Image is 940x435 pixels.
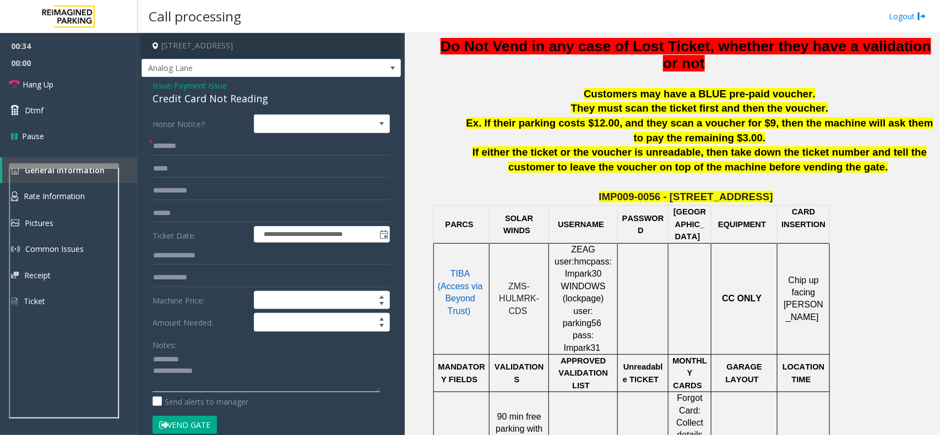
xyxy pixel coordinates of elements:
span: MANDATORY FIELDS [438,362,485,383]
span: Do Not Vend in any case of Lost Ticket, whether they have a validation or not [441,38,931,71]
span: Decrease value [374,300,389,309]
span: LOCATION TIME [783,362,825,383]
span: PASSWORD [622,214,664,235]
span: APPROVED VALIDATION LIST [559,356,608,390]
span: TIBA (Access via Beyond Trust) [438,269,483,315]
span: CARD INSERTION [781,207,825,228]
span: pass: Impark31 [564,331,601,352]
span: IMP009-0056 - [STREET_ADDRESS] [599,191,773,202]
span: VALIDATIONS [495,362,544,383]
span: Analog Lane [142,59,349,77]
h3: Call processing [143,3,247,30]
span: [GEOGRAPHIC_DATA] [673,207,706,241]
img: logout [917,10,926,22]
span: Customers may have a BLUE pre-paid voucher. [584,88,816,100]
button: Vend Gate [153,416,217,434]
span: hmc [574,257,591,267]
span: Unreadable TICKET [623,362,662,383]
span: Hang Up [23,79,53,90]
span: ZEAG user: [555,245,595,266]
label: Send alerts to manager [153,396,248,408]
label: Machine Price: [150,291,251,310]
label: Honor Notice?: [150,114,251,133]
label: Amount Needed: [150,313,251,332]
span: ZMS-HULMRK-CDS [499,282,539,316]
span: Issue [153,80,171,91]
span: If either the ticket or the voucher is unreadable, then take down the ticket number and tell the ... [472,146,927,173]
span: They must scan the ticket first and then the voucher. [571,102,829,114]
span: - [171,80,227,91]
span: Increase value [374,313,389,322]
span: EQUIPMENT [718,220,766,229]
span: Chip up facing [PERSON_NAME] [784,276,823,322]
label: Ticket Date: [150,226,251,243]
h4: [STREET_ADDRESS] [142,33,401,59]
span: Increase value [374,291,389,300]
a: General Information [2,157,138,183]
span: USERNAME [558,220,604,229]
span: Decrease value [374,322,389,331]
label: Notes: [153,335,176,351]
span: Ex. If their parking costs $12.00, and they scan a voucher for $9, then the machine will ask them... [466,117,933,144]
span: lockpage [566,294,601,304]
span: parking56 [563,318,601,328]
span: GARAGE LAYOUT [726,362,762,383]
span: Toggle popup [377,227,389,242]
span: Dtmf [25,104,44,116]
span: MONTHLY CARDS [672,356,707,390]
span: ) user: [574,294,604,315]
span: PARCS [445,220,474,229]
a: Logout [889,10,926,22]
div: Credit Card Not Reading [153,91,390,106]
span: Pause [22,130,44,142]
span: SOLAR WINDS [503,214,533,235]
span: Payment Issue [174,80,227,91]
span: CC ONLY [722,294,762,303]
